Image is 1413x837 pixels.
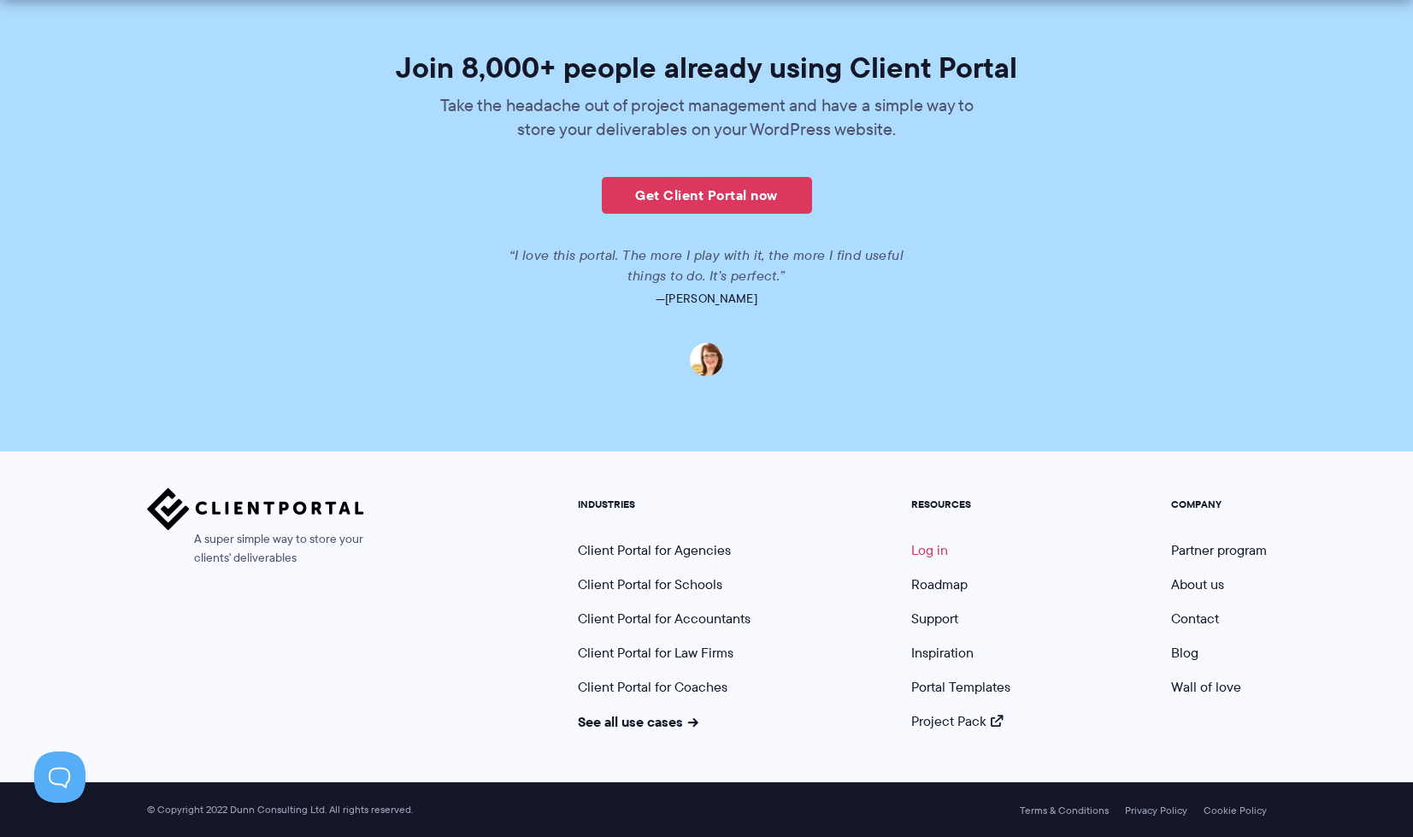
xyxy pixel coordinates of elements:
p: Take the headache out of project management and have a simple way to store your deliverables on y... [429,93,985,141]
a: Cookie Policy [1204,805,1267,816]
a: Portal Templates [911,677,1010,697]
a: Terms & Conditions [1020,805,1109,816]
h5: INDUSTRIES [578,498,751,510]
a: Log in [911,540,948,560]
a: Partner program [1171,540,1267,560]
a: Client Portal for Schools [578,575,722,594]
h5: RESOURCES [911,498,1010,510]
p: —[PERSON_NAME] [227,286,1186,310]
iframe: Toggle Customer Support [34,752,85,803]
a: Get Client Portal now [602,177,812,214]
a: Privacy Policy [1125,805,1187,816]
span: A super simple way to store your clients' deliverables [147,530,364,568]
a: About us [1171,575,1224,594]
a: Contact [1171,609,1219,628]
a: Inspiration [911,643,974,663]
h2: Join 8,000+ people already using Client Portal [227,53,1186,82]
a: Support [911,609,958,628]
h5: COMPANY [1171,498,1267,510]
a: Client Portal for Agencies [578,540,731,560]
a: Wall of love [1171,677,1241,697]
a: Roadmap [911,575,968,594]
p: “I love this portal. The more I play with it, the more I find useful things to do. It’s perfect.” [489,245,925,286]
a: Client Portal for Law Firms [578,643,733,663]
a: Client Portal for Coaches [578,677,727,697]
a: Project Pack [911,711,1004,731]
a: Client Portal for Accountants [578,609,751,628]
a: See all use cases [578,711,699,732]
a: Blog [1171,643,1198,663]
span: © Copyright 2022 Dunn Consulting Ltd. All rights reserved. [138,804,421,816]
